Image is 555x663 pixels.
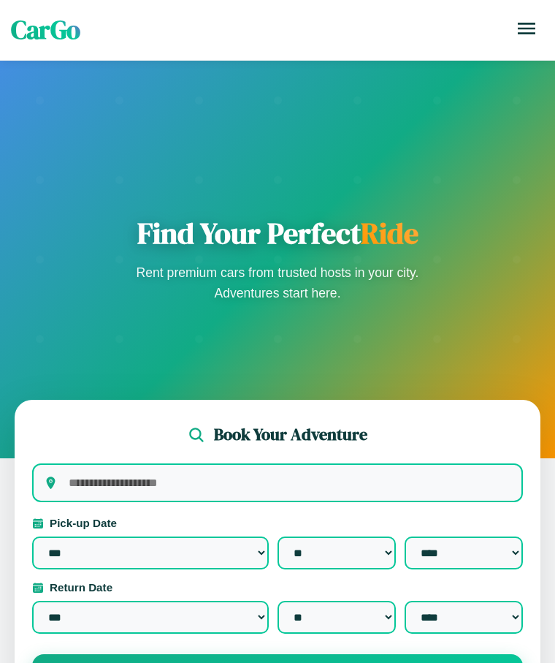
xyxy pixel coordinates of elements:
h2: Book Your Adventure [214,423,367,446]
p: Rent premium cars from trusted hosts in your city. Adventures start here. [131,262,424,303]
span: CarGo [11,12,80,48]
label: Return Date [32,581,523,594]
h1: Find Your Perfect [131,216,424,251]
label: Pick-up Date [32,517,523,529]
span: Ride [361,213,418,253]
